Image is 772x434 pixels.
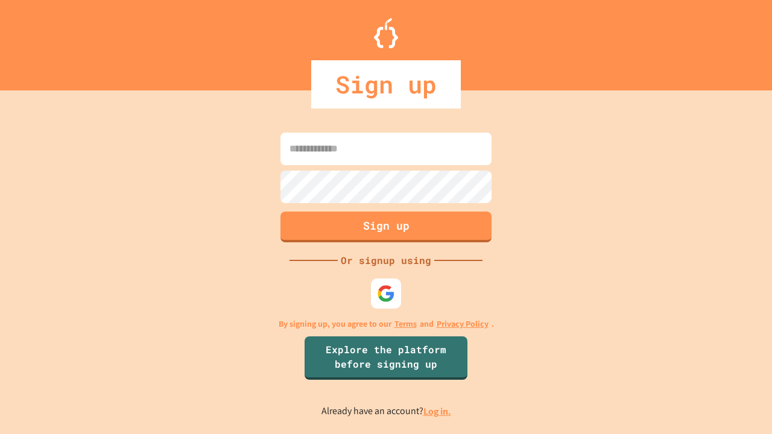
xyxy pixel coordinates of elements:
[321,404,451,419] p: Already have an account?
[377,285,395,303] img: google-icon.svg
[394,318,417,330] a: Terms
[311,60,461,108] div: Sign up
[279,318,494,330] p: By signing up, you agree to our and .
[423,405,451,418] a: Log in.
[437,318,489,330] a: Privacy Policy
[338,253,434,268] div: Or signup using
[374,18,398,48] img: Logo.svg
[305,336,467,380] a: Explore the platform before signing up
[280,212,492,242] button: Sign up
